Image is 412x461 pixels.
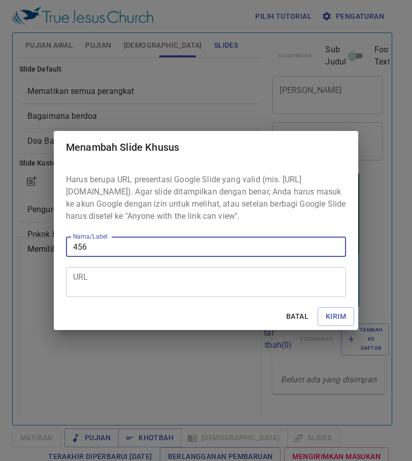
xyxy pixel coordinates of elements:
span: Batal [285,310,310,323]
button: Batal [281,307,314,326]
h2: Menambah Slide Khusus [66,139,346,155]
p: Pujian 诗 [31,86,62,94]
button: Kirim [318,307,354,326]
span: Kirim [326,310,346,323]
p: Harus berupa URL presentasi Google Slide yang valid (mis. [URL][DOMAIN_NAME]). Agar slide ditampi... [66,174,346,222]
li: 456 (348) [18,112,73,126]
li: 131 [33,97,57,112]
